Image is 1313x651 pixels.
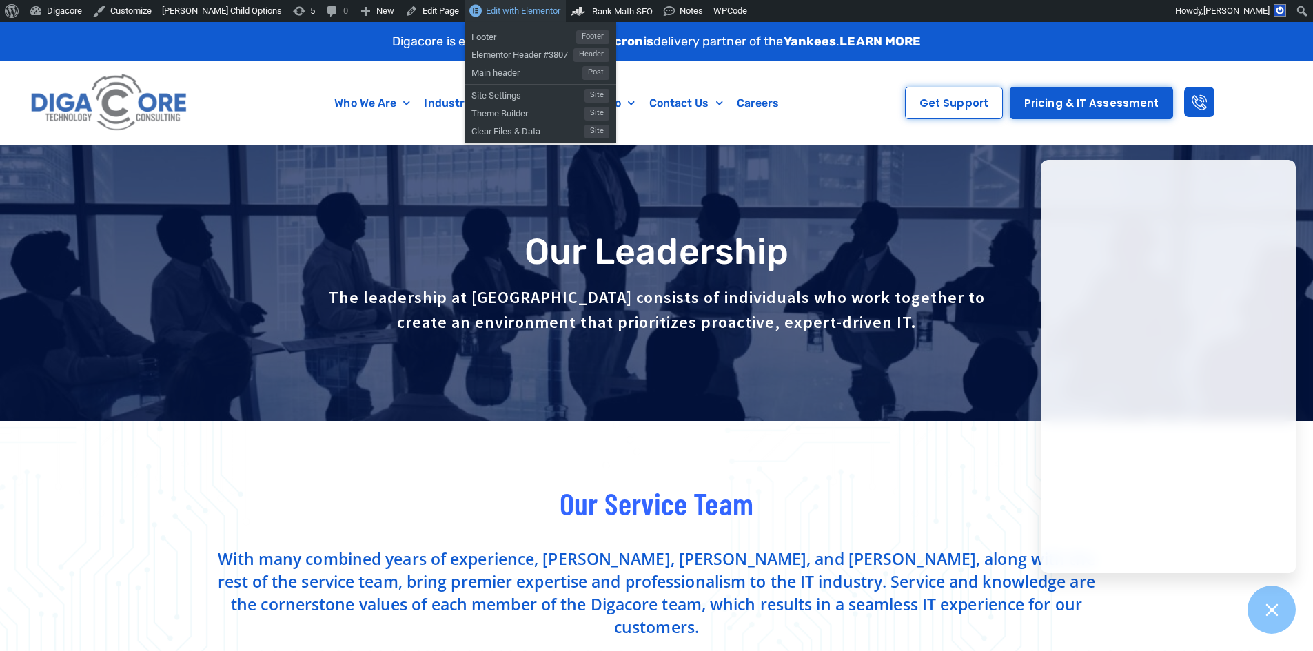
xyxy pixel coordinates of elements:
[465,85,616,103] a: Site SettingsSite
[471,121,584,138] span: Clear Files & Data
[560,484,753,521] span: Our Service Team
[1203,6,1270,16] span: [PERSON_NAME]
[592,6,653,17] span: Rank Math SEO
[465,103,616,121] a: Theme BuilderSite
[730,87,786,119] a: Careers
[1024,98,1159,108] span: Pricing & IT Assessment
[392,32,922,51] p: Digacore is excited to be the delivery partner of the .
[471,85,584,103] span: Site Settings
[465,26,616,44] a: FooterFooter
[471,62,582,80] span: Main header
[486,6,560,16] span: Edit with Elementor
[471,103,584,121] span: Theme Builder
[258,87,856,119] nav: Menu
[326,285,988,335] p: The leadership at [GEOGRAPHIC_DATA] consists of individuals who work together to create an enviro...
[465,121,616,138] a: Clear Files & DataSite
[642,87,730,119] a: Contact Us
[919,98,988,108] span: Get Support
[905,87,1003,119] a: Get Support
[839,34,921,49] a: LEARN MORE
[216,548,1098,639] p: With many combined years of experience, [PERSON_NAME], [PERSON_NAME], and [PERSON_NAME], along wi...
[584,107,609,121] span: Site
[465,62,616,80] a: Main headerPost
[327,87,417,119] a: Who We Are
[417,87,552,119] a: Industries We Serve
[1041,160,1296,573] iframe: Chatgenie Messenger
[471,26,576,44] span: Footer
[216,232,1098,271] h1: Our Leadership
[465,44,616,62] a: Elementor Header #3807Header
[584,89,609,103] span: Site
[784,34,837,49] strong: Yankees
[471,44,573,62] span: Elementor Header #3807
[576,30,609,44] span: Footer
[584,125,609,138] span: Site
[27,68,192,138] img: Digacore logo 1
[1010,87,1173,119] a: Pricing & IT Assessment
[573,48,609,62] span: Header
[582,66,609,80] span: Post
